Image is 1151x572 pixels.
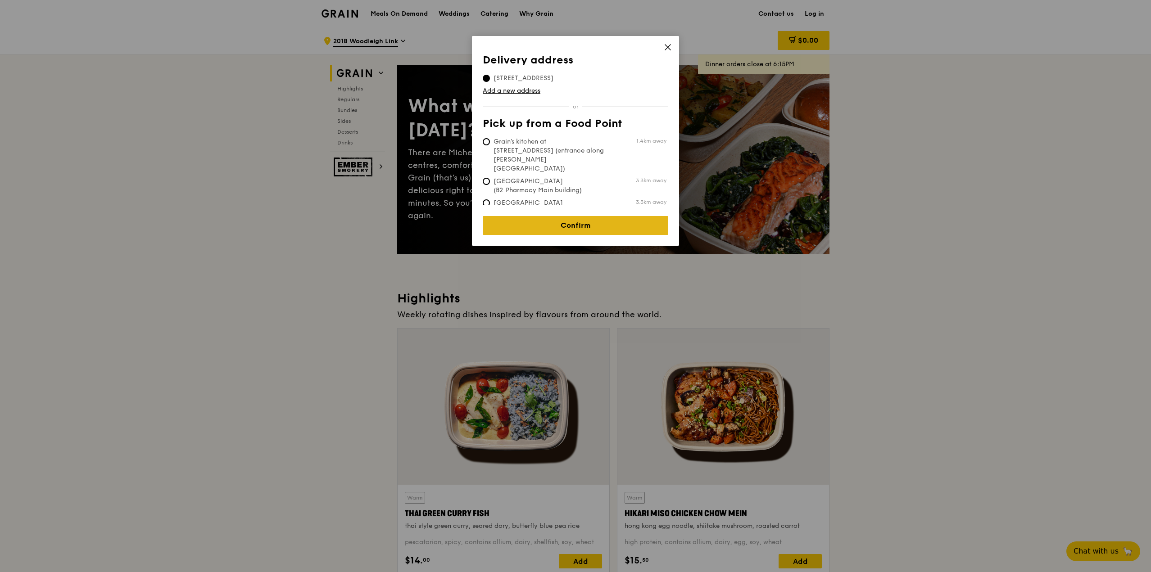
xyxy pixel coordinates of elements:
[483,75,490,82] input: [STREET_ADDRESS]
[483,54,668,70] th: Delivery address
[483,74,564,83] span: [STREET_ADDRESS]
[483,86,668,95] a: Add a new address
[636,177,666,184] span: 3.3km away
[483,199,490,207] input: [GEOGRAPHIC_DATA] (Level 1 [PERSON_NAME] block drop-off point)3.3km away
[483,117,668,134] th: Pick up from a Food Point
[483,216,668,235] a: Confirm
[483,178,490,185] input: [GEOGRAPHIC_DATA] (B2 Pharmacy Main building)3.3km away
[636,198,666,206] span: 3.3km away
[483,138,490,145] input: Grain's kitchen at [STREET_ADDRESS] (entrance along [PERSON_NAME][GEOGRAPHIC_DATA])1.4km away
[483,137,617,173] span: Grain's kitchen at [STREET_ADDRESS] (entrance along [PERSON_NAME][GEOGRAPHIC_DATA])
[636,137,666,144] span: 1.4km away
[483,198,617,225] span: [GEOGRAPHIC_DATA] (Level 1 [PERSON_NAME] block drop-off point)
[483,177,617,195] span: [GEOGRAPHIC_DATA] (B2 Pharmacy Main building)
